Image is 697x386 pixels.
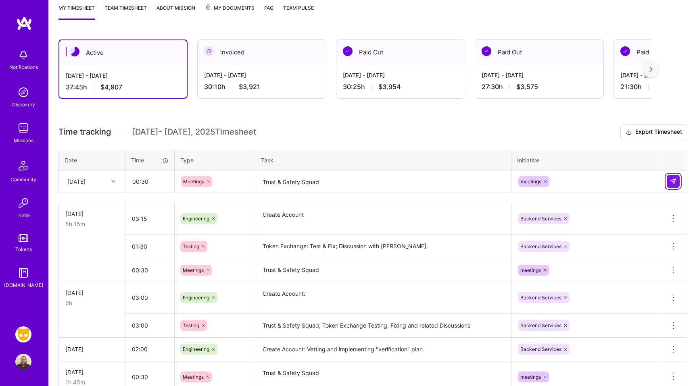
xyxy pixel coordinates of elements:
[256,204,510,234] textarea: Create Account
[264,4,273,20] a: FAQ
[15,120,31,136] img: teamwork
[343,71,458,79] div: [DATE] - [DATE]
[520,322,561,328] span: Backend Services
[17,211,30,220] div: Invite
[14,136,33,145] div: Missions
[67,177,86,186] div: [DATE]
[12,100,35,109] div: Discovery
[183,216,209,222] span: Engineering
[256,171,510,193] textarea: Trust & Safety Squad
[626,128,632,137] i: icon Download
[482,83,597,91] div: 27:30 h
[256,235,510,257] textarea: Token Exchange: Test & Fix; Discussion with [PERSON_NAME].
[183,295,209,301] span: Engineering
[111,179,115,183] i: icon Chevron
[131,156,169,164] div: Time
[183,374,204,380] span: Meetings
[183,322,199,328] span: Testing
[10,175,36,184] div: Community
[520,346,561,352] span: Backend Services
[204,83,319,91] div: 30:10 h
[521,178,541,185] span: meetings
[516,83,538,91] span: $3,575
[58,4,95,20] a: My timesheet
[13,326,33,342] a: Grindr: Mobile + BE + Cloud
[70,47,79,56] img: Active
[482,46,491,56] img: Paid Out
[198,40,326,64] div: Invoiced
[520,216,561,222] span: Backend Services
[65,299,119,307] div: 6h
[620,124,687,140] button: Export Timesheet
[19,234,28,242] img: tokens
[15,84,31,100] img: discovery
[65,288,119,297] div: [DATE]
[125,315,174,336] input: HH:MM
[15,195,31,211] img: Invite
[256,259,510,281] textarea: Trust & Safety Squad
[620,46,630,56] img: Paid Out
[65,345,119,353] div: [DATE]
[65,368,119,376] div: [DATE]
[520,295,561,301] span: Backend Services
[520,374,541,380] span: meetings
[65,210,119,218] div: [DATE]
[125,338,174,360] input: HH:MM
[205,4,255,12] span: My Documents
[205,4,255,20] a: My Documents
[520,243,561,249] span: Backend Services
[13,354,33,370] a: User Avatar
[520,267,541,273] span: meetings
[4,281,43,289] div: [DOMAIN_NAME]
[336,40,465,64] div: Paid Out
[482,71,597,79] div: [DATE] - [DATE]
[125,208,174,229] input: HH:MM
[15,47,31,63] img: bell
[14,156,33,175] img: Community
[204,46,214,56] img: Invoiced
[157,4,195,20] a: About Mission
[16,16,32,31] img: logo
[132,127,256,137] span: [DATE] - [DATE] , 2025 Timesheet
[256,338,510,361] textarea: Create Account: Vetting and implementing "verification" plan.
[283,5,314,11] span: Team Pulse
[125,287,174,308] input: HH:MM
[183,243,199,249] span: Testing
[283,4,314,20] a: Team Pulse
[343,83,458,91] div: 30:25 h
[255,150,511,170] th: Task
[59,150,125,170] th: Date
[517,156,654,164] div: Initiative
[15,265,31,281] img: guide book
[343,46,353,56] img: Paid Out
[175,150,255,170] th: Type
[59,40,187,65] div: Active
[15,354,31,370] img: User Avatar
[15,326,31,342] img: Grindr: Mobile + BE + Cloud
[126,171,174,192] input: HH:MM
[125,259,174,281] input: HH:MM
[15,245,32,253] div: Tokens
[125,236,174,257] input: HH:MM
[100,83,122,91] span: $4,907
[649,66,653,72] img: right
[239,83,260,91] span: $3,921
[183,267,204,273] span: Meetings
[670,178,676,185] img: Submit
[183,346,209,352] span: Engineering
[66,83,180,91] div: 37:45 h
[66,71,180,80] div: [DATE] - [DATE]
[256,315,510,337] textarea: Trust & Safety Squad, Token Exchange Testing, Fixing and related Discussions
[256,283,510,313] textarea: Create Account:
[9,63,38,71] div: Notifications
[65,220,119,228] div: 5h 15m
[475,40,603,64] div: Paid Out
[204,71,319,79] div: [DATE] - [DATE]
[58,127,111,137] span: Time tracking
[378,83,401,91] span: $3,954
[183,178,204,185] span: Meetings
[104,4,147,20] a: Team timesheet
[667,175,680,188] div: null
